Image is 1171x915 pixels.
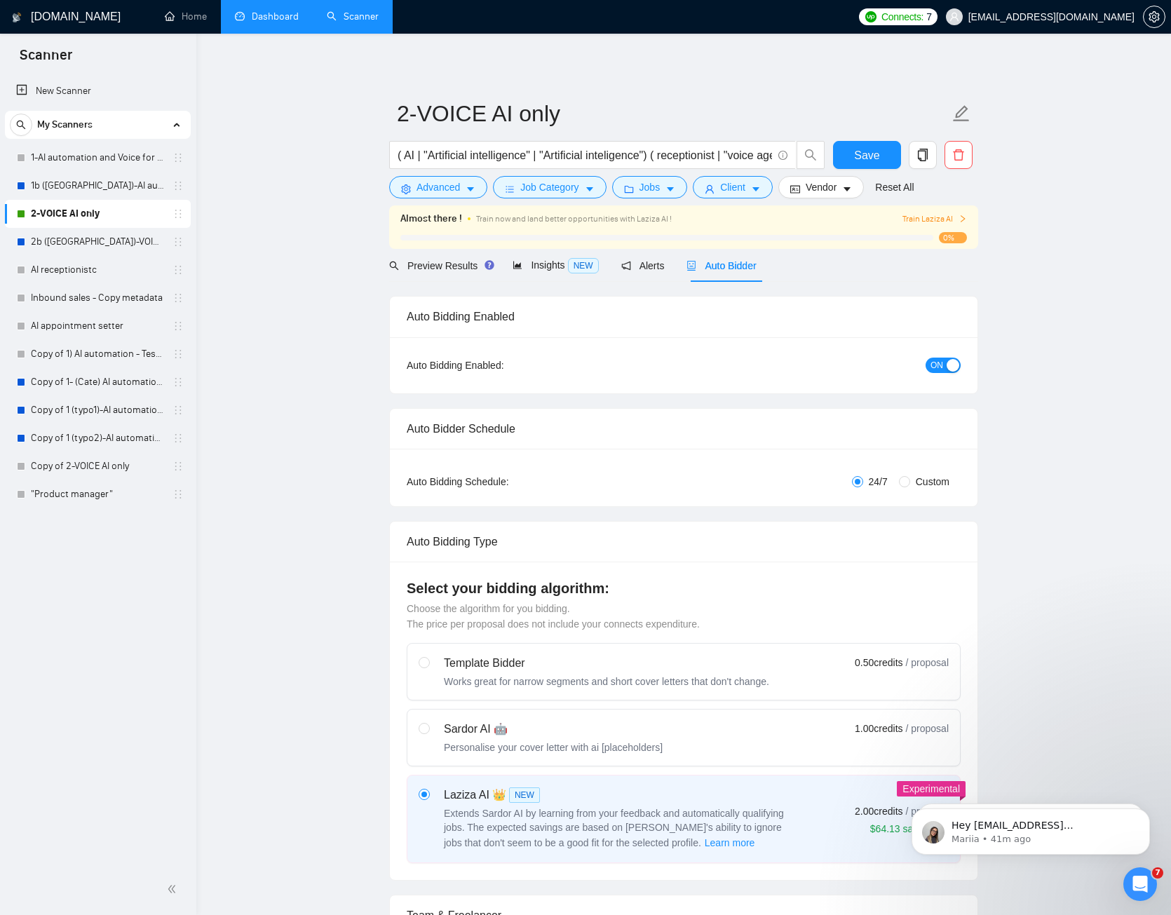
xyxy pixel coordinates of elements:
[1144,11,1165,22] span: setting
[705,835,755,850] span: Learn more
[952,104,970,123] span: edit
[704,834,756,851] button: Laziza AI NEWExtends Sardor AI by learning from your feedback and automatically qualifying jobs. ...
[806,179,837,195] span: Vendor
[863,474,893,489] span: 24/7
[172,264,184,276] span: holder
[407,474,591,489] div: Auto Bidding Schedule:
[235,11,299,22] a: dashboardDashboard
[31,368,164,396] a: Copy of 1- (Cate) AI automation and Voice for CRM & Booking (different categories)
[11,120,32,130] span: search
[172,152,184,163] span: holder
[31,172,164,200] a: 1b ([GEOGRAPHIC_DATA])-AI automation and Voice for CRM & Booking
[891,779,1171,877] iframe: Intercom notifications message
[397,96,949,131] input: Scanner name...
[854,147,879,164] span: Save
[909,141,937,169] button: copy
[493,176,606,198] button: barsJob Categorycaret-down
[31,256,164,284] a: AI receptionistc
[5,77,191,105] li: New Scanner
[401,184,411,194] span: setting
[31,284,164,312] a: Inbound sales - Copy metadata
[945,141,973,169] button: delete
[31,144,164,172] a: 1-AI automation and Voice for CRM & Booking
[172,489,184,500] span: holder
[172,180,184,191] span: holder
[444,787,794,804] div: Laziza AI
[621,260,665,271] span: Alerts
[327,11,379,22] a: searchScanner
[61,54,242,67] p: Message from Mariia, sent 41m ago
[476,214,672,224] span: Train now and land better opportunities with Laziza AI !
[31,452,164,480] a: Copy of 2-VOICE AI only
[909,149,936,161] span: copy
[12,6,22,29] img: logo
[870,822,949,836] div: $64.13 savings
[407,578,961,598] h4: Select your bidding algorithm:
[37,111,93,139] span: My Scanners
[906,721,949,736] span: / proposal
[833,141,901,169] button: Save
[389,260,490,271] span: Preview Results
[930,358,943,373] span: ON
[513,259,598,271] span: Insights
[1143,6,1165,28] button: setting
[398,147,772,164] input: Search Freelance Jobs...
[31,228,164,256] a: 2b ([GEOGRAPHIC_DATA])-VOICE AI only
[389,261,399,271] span: search
[1123,867,1157,901] iframe: Intercom live chat
[444,655,769,672] div: Template Bidder
[520,179,578,195] span: Job Category
[8,45,83,74] span: Scanner
[797,149,824,161] span: search
[926,9,932,25] span: 7
[797,141,825,169] button: search
[167,882,181,896] span: double-left
[444,675,769,689] div: Works great for narrow segments and short cover letters that don't change.
[959,215,967,223] span: right
[31,340,164,368] a: Copy of 1) AI automation - Testing something?
[881,9,923,25] span: Connects:
[875,179,914,195] a: Reset All
[585,184,595,194] span: caret-down
[172,348,184,360] span: holder
[509,787,540,803] span: NEW
[172,433,184,444] span: holder
[513,260,522,270] span: area-chart
[16,77,180,105] a: New Scanner
[902,212,967,226] button: Train Laziza AI
[407,522,961,562] div: Auto Bidding Type
[444,740,663,754] div: Personalise your cover letter with ai [placeholders]
[31,480,164,508] a: "Product manager"
[855,655,902,670] span: 0.50 credits
[505,184,515,194] span: bars
[865,11,876,22] img: upwork-logo.png
[686,260,756,271] span: Auto Bidder
[612,176,688,198] button: folderJobscaret-down
[568,258,599,273] span: NEW
[10,114,32,136] button: search
[624,184,634,194] span: folder
[492,787,506,804] span: 👑
[705,184,715,194] span: user
[407,409,961,449] div: Auto Bidder Schedule
[407,603,700,630] span: Choose the algorithm for you bidding. The price per proposal does not include your connects expen...
[444,808,784,848] span: Extends Sardor AI by learning from your feedback and automatically qualifying jobs. The expected ...
[665,184,675,194] span: caret-down
[693,176,773,198] button: userClientcaret-down
[639,179,661,195] span: Jobs
[389,176,487,198] button: settingAdvancedcaret-down
[407,297,961,337] div: Auto Bidding Enabled
[172,208,184,219] span: holder
[417,179,460,195] span: Advanced
[621,261,631,271] span: notification
[945,149,972,161] span: delete
[400,211,462,226] span: Almost there !
[855,804,902,819] span: 2.00 credits
[778,151,787,160] span: info-circle
[31,200,164,228] a: 2-VOICE AI only
[720,179,745,195] span: Client
[483,259,496,271] div: Tooltip anchor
